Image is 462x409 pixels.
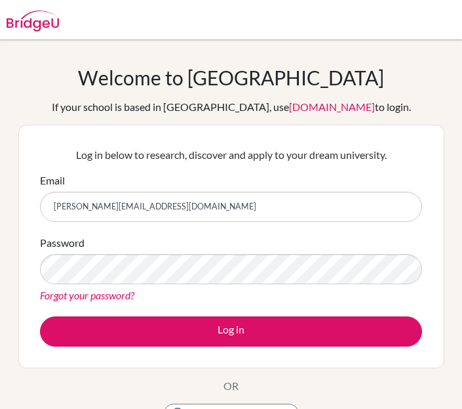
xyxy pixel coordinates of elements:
a: [DOMAIN_NAME] [289,100,375,113]
img: Bridge-U [7,11,59,32]
p: Log in below to research, discover and apply to your dream university. [40,147,422,163]
button: Log in [40,316,422,347]
p: OR [223,378,239,394]
label: Email [40,173,65,188]
a: Forgot your password? [40,289,134,301]
label: Password [40,235,85,251]
h1: Welcome to [GEOGRAPHIC_DATA] [78,66,384,89]
div: If your school is based in [GEOGRAPHIC_DATA], use to login. [52,99,411,115]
